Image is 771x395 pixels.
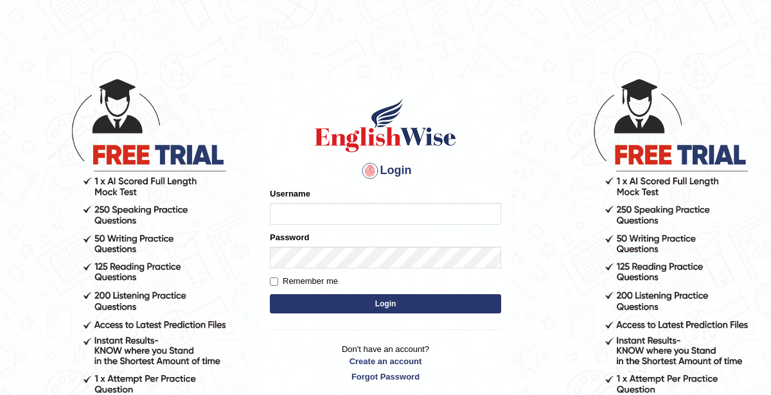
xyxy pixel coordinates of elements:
[270,343,501,383] p: Don't have an account?
[312,96,459,154] img: Logo of English Wise sign in for intelligent practice with AI
[270,355,501,367] a: Create an account
[270,161,501,181] h4: Login
[270,275,338,288] label: Remember me
[270,277,278,286] input: Remember me
[270,294,501,313] button: Login
[270,231,309,243] label: Password
[270,371,501,383] a: Forgot Password
[270,188,310,200] label: Username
